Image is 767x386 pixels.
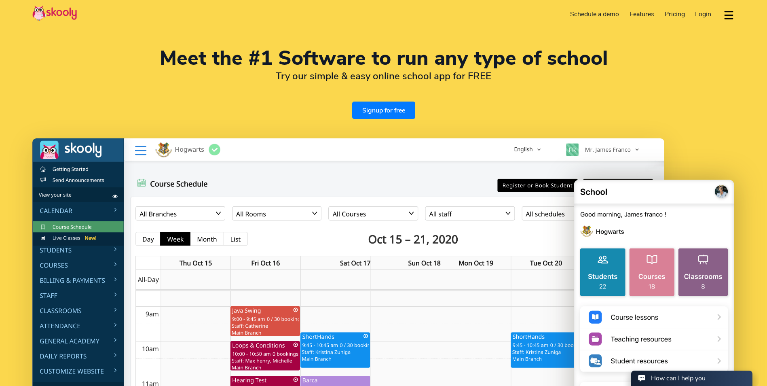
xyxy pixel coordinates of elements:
[565,8,625,21] a: Schedule a demo
[352,102,415,119] a: Signup for free
[32,70,735,82] h2: Try our simple & easy online school app for FREE
[723,6,735,24] button: dropdown menu
[665,10,685,19] span: Pricing
[659,8,690,21] a: Pricing
[624,8,659,21] a: Features
[32,5,77,21] img: Skooly
[32,49,735,68] h1: Meet the #1 Software to run any type of school
[690,8,716,21] a: Login
[695,10,711,19] span: Login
